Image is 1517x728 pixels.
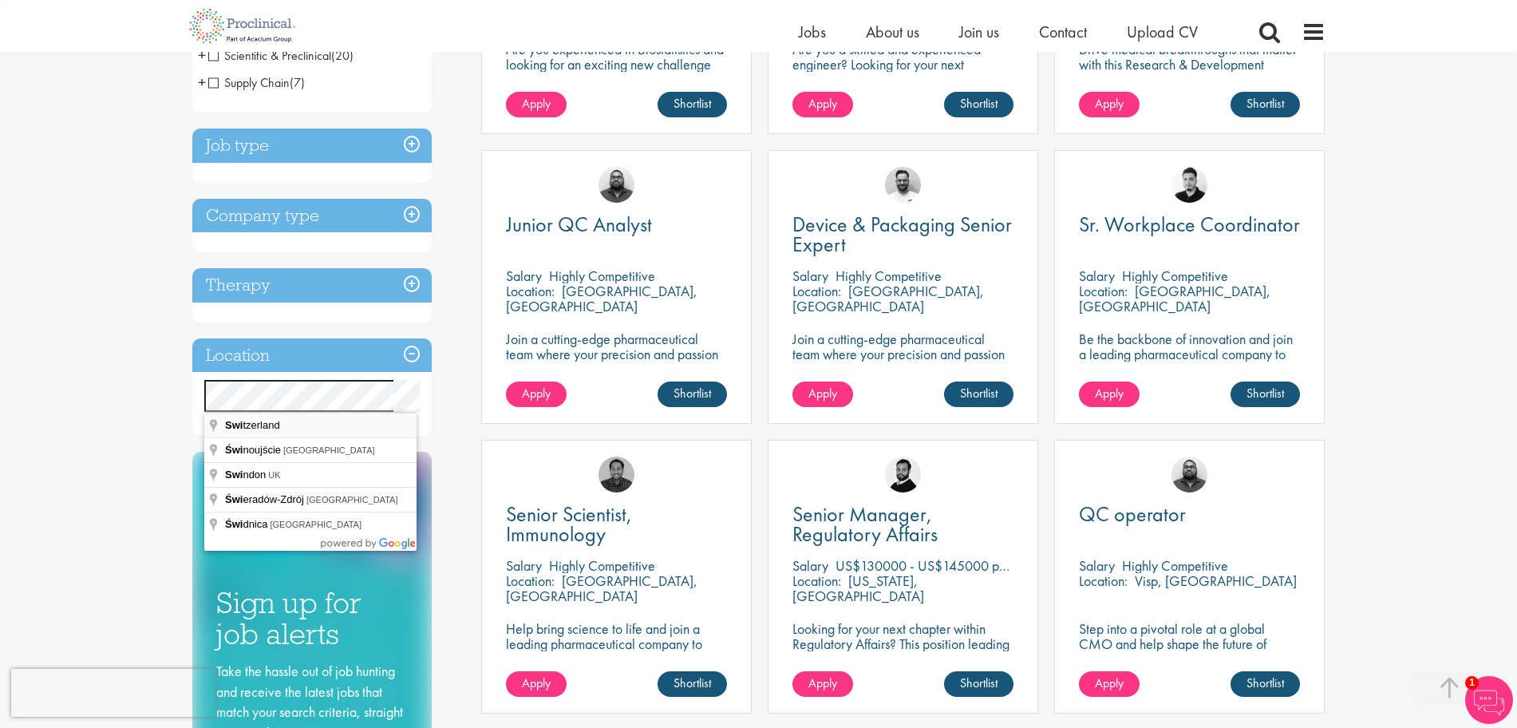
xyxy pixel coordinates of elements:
[1171,457,1207,493] img: Ashley Bennett
[866,22,919,42] a: About us
[885,167,921,203] img: Emile De Beer
[1171,167,1207,203] img: Anderson Maldonado
[225,469,243,481] span: Swi
[1079,500,1186,528] span: QC operator
[1079,621,1300,667] p: Step into a pivotal role at a global CMO and help shape the future of healthcare manufacturing.
[192,199,432,233] h3: Company type
[225,444,283,456] span: noujście
[290,74,305,91] span: (7)
[1135,572,1297,590] p: Visp, [GEOGRAPHIC_DATA]
[506,92,567,117] a: Apply
[506,211,652,238] span: Junior QC Analyst
[836,267,942,285] p: Highly Competitive
[192,129,432,163] h3: Job type
[11,669,215,717] iframe: reCAPTCHA
[944,92,1013,117] a: Shortlist
[208,47,354,64] span: Scientific & Preclinical
[808,675,837,691] span: Apply
[1079,282,1128,300] span: Location:
[306,495,398,504] span: [GEOGRAPHIC_DATA]
[1079,671,1140,697] a: Apply
[1039,22,1087,42] a: Contact
[1079,267,1115,285] span: Salary
[225,444,243,456] span: Świ
[599,167,634,203] img: Ashley Bennett
[792,500,938,548] span: Senior Manager, Regulatory Affairs
[268,470,280,480] span: UK
[198,43,206,67] span: +
[792,331,1013,392] p: Join a cutting-edge pharmaceutical team where your precision and passion for quality will help sh...
[792,621,1013,682] p: Looking for your next chapter within Regulatory Affairs? This position leading projects and worki...
[506,267,542,285] span: Salary
[658,382,727,407] a: Shortlist
[549,267,655,285] p: Highly Competitive
[1079,556,1115,575] span: Salary
[522,675,551,691] span: Apply
[599,457,634,493] img: Mike Raletz
[225,518,270,530] span: dnica
[506,282,697,315] p: [GEOGRAPHIC_DATA], [GEOGRAPHIC_DATA]
[944,671,1013,697] a: Shortlist
[198,70,206,94] span: +
[506,572,555,590] span: Location:
[808,95,837,112] span: Apply
[192,268,432,303] h3: Therapy
[792,267,828,285] span: Salary
[658,671,727,697] a: Shortlist
[270,520,361,529] span: [GEOGRAPHIC_DATA]
[225,518,243,530] span: Świ
[283,445,375,455] span: [GEOGRAPHIC_DATA]
[1079,42,1300,87] p: Drive medical breakthroughs that matter with this Research & Development position!
[792,671,853,697] a: Apply
[506,331,727,392] p: Join a cutting-edge pharmaceutical team where your precision and passion for quality will help sh...
[506,504,727,544] a: Senior Scientist, Immunology
[225,419,243,431] span: Swi
[216,588,408,649] h3: Sign up for job alerts
[1079,92,1140,117] a: Apply
[799,22,826,42] a: Jobs
[792,504,1013,544] a: Senior Manager, Regulatory Affairs
[792,92,853,117] a: Apply
[1079,282,1270,315] p: [GEOGRAPHIC_DATA], [GEOGRAPHIC_DATA]
[1095,95,1124,112] span: Apply
[522,385,551,402] span: Apply
[792,282,841,300] span: Location:
[506,671,567,697] a: Apply
[1122,267,1228,285] p: Highly Competitive
[1095,675,1124,691] span: Apply
[792,556,828,575] span: Salary
[225,493,306,505] span: eradów-Zdrój
[225,419,282,431] span: tzerland
[885,457,921,493] img: Nick Walker
[1079,215,1300,235] a: Sr. Workplace Coordinator
[208,74,305,91] span: Supply Chain
[792,282,984,315] p: [GEOGRAPHIC_DATA], [GEOGRAPHIC_DATA]
[792,211,1012,258] span: Device & Packaging Senior Expert
[225,493,243,505] span: Świ
[1079,382,1140,407] a: Apply
[1095,385,1124,402] span: Apply
[1122,556,1228,575] p: Highly Competitive
[792,215,1013,255] a: Device & Packaging Senior Expert
[959,22,999,42] a: Join us
[506,215,727,235] a: Junior QC Analyst
[208,74,290,91] span: Supply Chain
[331,47,354,64] span: (20)
[792,572,841,590] span: Location:
[1465,676,1479,690] span: 1
[1465,676,1513,724] img: Chatbot
[792,382,853,407] a: Apply
[836,556,1049,575] p: US$130000 - US$145000 per annum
